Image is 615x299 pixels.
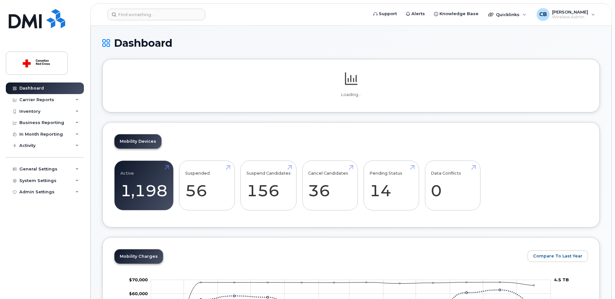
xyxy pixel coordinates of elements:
a: Mobility Devices [115,134,161,149]
a: Active 1,198 [120,164,167,207]
button: Compare To Last Year [528,250,588,262]
a: Suspended 56 [185,164,229,207]
tspan: 4.5 TB [554,277,569,282]
tspan: $70,000 [129,277,148,282]
g: $0 [129,277,148,282]
h1: Dashboard [102,37,600,49]
span: Compare To Last Year [533,253,582,259]
a: Suspend Candidates 156 [247,164,291,207]
a: Data Conflicts 0 [431,164,474,207]
a: Cancel Candidates 36 [308,164,352,207]
a: Mobility Charges [115,249,163,264]
tspan: $60,000 [129,291,148,296]
p: Loading... [114,92,588,98]
g: $0 [129,291,148,296]
a: Pending Status 14 [369,164,413,207]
